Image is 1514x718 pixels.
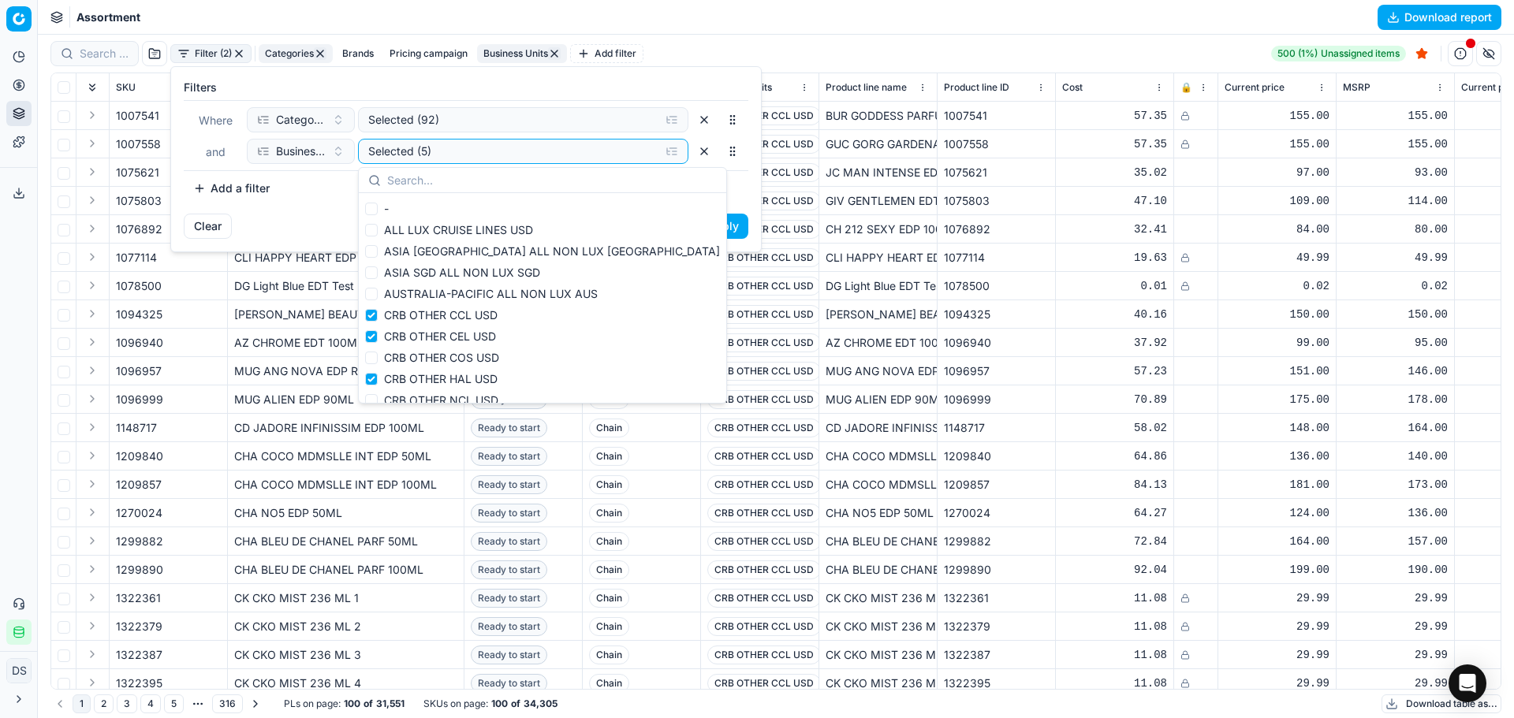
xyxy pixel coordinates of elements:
button: Clear [184,214,232,239]
input: ASIA SGD ALL NON LUX SGD [365,266,378,279]
span: CRB OTHER COS USD [384,351,499,364]
input: CRB OTHER CEL USD [365,330,378,343]
span: CRB OTHER NCL USD [384,393,498,407]
input: AUSTRALIA-PACIFIC ALL NON LUX AUS [365,288,378,300]
span: CRB OTHER CCL USD [384,308,498,322]
input: CRB OTHER HAL USD [365,373,378,385]
button: Selected (5) [358,139,688,164]
input: Search... [387,173,717,188]
button: Selected (92) [358,107,688,132]
span: Business Units [276,143,326,159]
button: Add a filter [184,176,279,201]
div: Selected (92) [368,112,653,128]
input: CRB OTHER NCL USD [365,394,378,407]
span: Where [199,113,233,127]
span: ALL LUX CRUISE LINES USD [384,223,533,236]
input: ASIA [GEOGRAPHIC_DATA] ALL NON LUX [GEOGRAPHIC_DATA] [365,245,378,258]
span: Categories [276,112,326,128]
span: CRB OTHER HAL USD [384,372,498,385]
div: Selected (5) [368,143,653,159]
input: ALL LUX CRUISE LINES USD [365,224,378,236]
input: CRB OTHER COS USD [365,352,378,364]
input: - [365,203,378,215]
span: ASIA [GEOGRAPHIC_DATA] ALL NON LUX [GEOGRAPHIC_DATA] [384,244,720,258]
input: CRB OTHER CCL USD [365,309,378,322]
label: Filters [184,80,748,95]
span: and [206,145,226,158]
span: CRB OTHER CEL USD [384,329,496,343]
span: - [384,202,389,215]
span: AUSTRALIA-PACIFIC ALL NON LUX AUS [384,287,598,300]
span: ASIA SGD ALL NON LUX SGD [384,266,540,279]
